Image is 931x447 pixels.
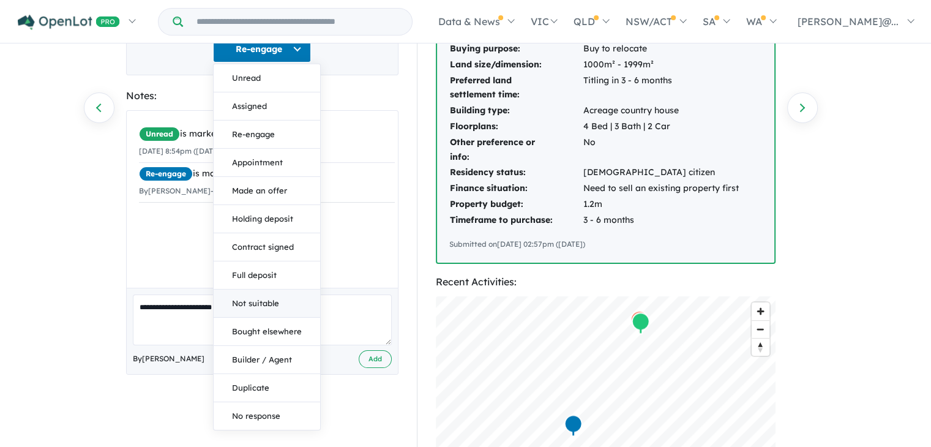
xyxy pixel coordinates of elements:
[583,57,739,73] td: 1000m² - 1999m²
[214,318,320,346] button: Bought elsewhere
[449,212,583,228] td: Timeframe to purchase:
[214,177,320,205] button: Made an offer
[214,121,320,149] button: Re-engage
[449,165,583,181] td: Residency status:
[214,205,320,233] button: Holding deposit
[213,64,321,430] div: Re-engage
[449,181,583,197] td: Finance situation:
[631,312,649,334] div: Map marker
[449,41,583,57] td: Buying purpose:
[139,167,395,181] div: is marked.
[214,290,320,318] button: Not suitable
[583,135,739,165] td: No
[449,57,583,73] td: Land size/dimension:
[139,146,223,156] small: [DATE] 8:54pm ([DATE])
[126,88,398,104] div: Notes:
[583,73,739,103] td: Titling in 3 - 6 months
[752,320,769,338] button: Zoom out
[449,238,762,250] div: Submitted on [DATE] 02:57pm ([DATE])
[139,127,395,141] div: is marked.
[583,119,739,135] td: 4 Bed | 3 Bath | 2 Car
[449,73,583,103] td: Preferred land settlement time:
[214,233,320,261] button: Contract signed
[185,9,409,35] input: Try estate name, suburb, builder or developer
[630,310,648,332] div: Map marker
[798,15,899,28] span: [PERSON_NAME]@...
[213,36,311,62] button: Re-engage
[752,302,769,320] button: Zoom in
[139,127,180,141] span: Unread
[583,103,739,119] td: Acreage country house
[583,41,739,57] td: Buy to relocate
[752,338,769,356] button: Reset bearing to north
[583,212,739,228] td: 3 - 6 months
[214,402,320,430] button: No response
[133,353,204,365] span: By [PERSON_NAME]
[214,261,320,290] button: Full deposit
[436,274,776,290] div: Recent Activities:
[139,186,297,195] small: By [PERSON_NAME] - [DATE] 1:49pm ([DATE])
[449,197,583,212] td: Property budget:
[18,15,120,30] img: Openlot PRO Logo White
[449,135,583,165] td: Other preference or info:
[564,414,582,437] div: Map marker
[139,167,193,181] span: Re-engage
[583,197,739,212] td: 1.2m
[214,92,320,121] button: Assigned
[583,181,739,197] td: Need to sell an existing property first
[214,149,320,177] button: Appointment
[359,350,392,368] button: Add
[449,103,583,119] td: Building type:
[214,374,320,402] button: Duplicate
[214,346,320,374] button: Builder / Agent
[449,119,583,135] td: Floorplans:
[583,165,739,181] td: [DEMOGRAPHIC_DATA] citizen
[214,64,320,92] button: Unread
[752,321,769,338] span: Zoom out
